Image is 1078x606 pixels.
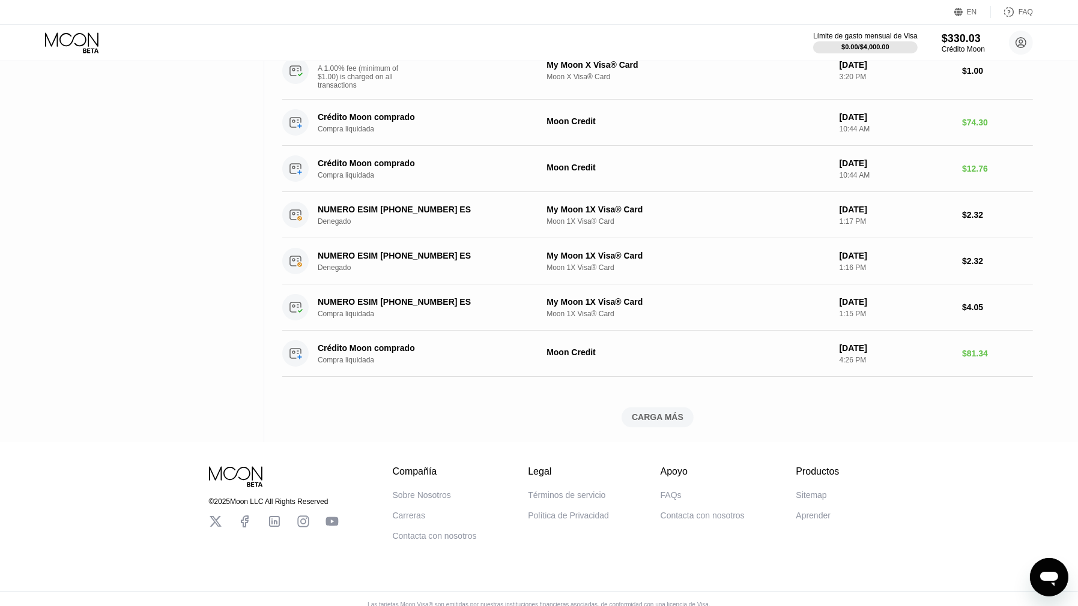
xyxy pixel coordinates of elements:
[547,217,829,226] div: Moon 1X Visa® Card
[282,331,1033,377] div: Crédito Moon compradoCompra liquidadaMoon Credit[DATE]4:26 PM$81.34
[840,60,953,70] div: [DATE]
[962,349,1033,358] div: $81.34
[209,497,339,506] div: © 2025 Moon LLC All Rights Reserved
[547,116,829,126] div: Moon Credit
[318,297,531,307] div: NUMERO ESIM [PHONE_NUMBER] ES
[840,158,953,168] div: [DATE]
[547,297,829,307] div: My Moon 1X Visa® Card
[796,511,831,520] div: Aprender
[661,490,682,500] div: FAQs
[962,66,1033,76] div: $1.00
[967,8,977,16] div: EN
[840,171,953,179] div: 10:44 AM
[318,205,531,214] div: NUMERO ESIM [PHONE_NUMBER] ES
[282,100,1033,146] div: Crédito Moon compradoCompra liquidadaMoon Credit[DATE]10:44 AM$74.30
[393,490,451,500] div: Sobre Nosotros
[661,466,745,477] div: Apoyo
[962,164,1033,173] div: $12.76
[282,238,1033,284] div: NUMERO ESIM [PHONE_NUMBER] ESDenegadoMy Moon 1X Visa® CardMoon 1X Visa® Card[DATE]1:16 PM$2.32
[528,490,605,500] div: Términos de servicio
[282,146,1033,192] div: Crédito Moon compradoCompra liquidadaMoon Credit[DATE]10:44 AM$12.76
[661,511,745,520] div: Contacta con nosotros
[318,158,531,168] div: Crédito Moon comprado
[282,42,1033,100] div: TarifaA 1.00% fee (minimum of $1.00) is charged on all transactionsMy Moon X Visa® CardMoon X Vis...
[962,302,1033,312] div: $4.05
[796,490,826,500] div: Sitemap
[840,356,953,364] div: 4:26 PM
[942,32,985,45] div: $330.03
[393,511,425,520] div: Carreras
[318,64,408,89] div: A 1.00% fee (minimum of $1.00) is charged on all transactions
[840,343,953,353] div: [DATE]
[318,125,547,133] div: Compra liquidada
[813,32,918,40] div: Límite de gasto mensual de Visa
[840,73,953,81] div: 3:20 PM
[962,118,1033,127] div: $74.30
[1030,558,1068,596] iframe: Botón para iniciar la ventana de mensajería
[547,60,829,70] div: My Moon X Visa® Card
[840,310,953,318] div: 1:15 PM
[318,310,547,318] div: Compra liquidada
[840,217,953,226] div: 1:17 PM
[841,43,889,50] div: $0.00 / $4,000.00
[840,205,953,214] div: [DATE]
[942,45,985,53] div: Crédito Moon
[632,412,683,422] div: CARGA MÁS
[318,356,547,364] div: Compra liquidada
[840,297,953,307] div: [DATE]
[528,511,609,520] div: Política de Privacidad
[840,125,953,133] div: 10:44 AM
[282,284,1033,331] div: NUMERO ESIM [PHONE_NUMBER] ESCompra liquidadaMy Moon 1X Visa® CardMoon 1X Visa® Card[DATE]1:15 PM...
[942,32,985,53] div: $330.03Crédito Moon
[393,531,477,541] div: Contacta con nosotros
[318,217,547,226] div: Denegado
[318,251,531,260] div: NUMERO ESIM [PHONE_NUMBER] ES
[962,256,1033,266] div: $2.32
[840,263,953,272] div: 1:16 PM
[547,205,829,214] div: My Moon 1X Visa® Card
[1019,8,1033,16] div: FAQ
[547,73,829,81] div: Moon X Visa® Card
[547,163,829,172] div: Moon Credit
[796,466,839,477] div: Productos
[954,6,991,18] div: EN
[813,32,918,53] div: Límite de gasto mensual de Visa$0.00/$4,000.00
[318,343,531,353] div: Crédito Moon comprado
[282,407,1033,427] div: CARGA MÁS
[318,263,547,272] div: Denegado
[991,6,1033,18] div: FAQ
[547,263,829,272] div: Moon 1X Visa® Card
[547,310,829,318] div: Moon 1X Visa® Card
[318,112,531,122] div: Crédito Moon comprado
[840,251,953,260] div: [DATE]
[840,112,953,122] div: [DATE]
[547,251,829,260] div: My Moon 1X Visa® Card
[393,466,477,477] div: Compañía
[282,192,1033,238] div: NUMERO ESIM [PHONE_NUMBER] ESDenegadoMy Moon 1X Visa® CardMoon 1X Visa® Card[DATE]1:17 PM$2.32
[528,466,609,477] div: Legal
[318,171,547,179] div: Compra liquidada
[962,210,1033,220] div: $2.32
[547,347,829,357] div: Moon Credit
